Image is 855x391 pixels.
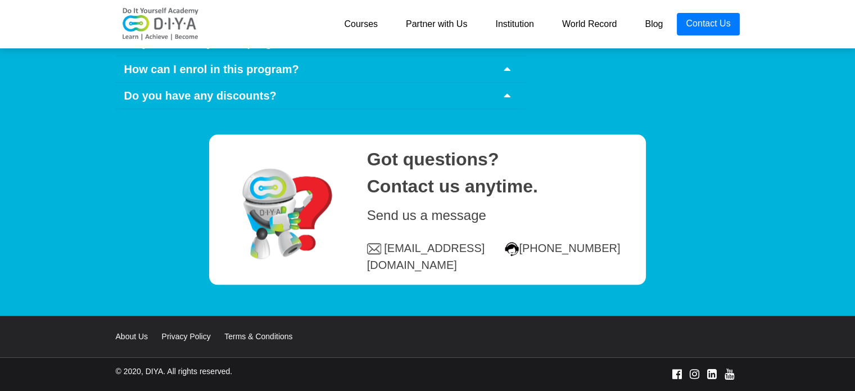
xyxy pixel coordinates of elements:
[124,89,277,102] span: Do you have any discounts?
[359,146,635,200] div: Got questions? Contact us anytime.
[162,332,222,341] a: Privacy Policy
[124,63,299,75] span: How can I enrol in this program?
[392,13,481,35] a: Partner with Us
[229,149,350,270] img: Diya%20Mascot2-min.png
[496,240,635,273] div: [PHONE_NUMBER]
[367,243,381,254] img: slide-17-icon1.png
[224,332,304,341] a: Terms & Conditions
[359,205,635,226] div: Send us a message
[107,366,535,383] div: © 2020, DIYA. All rights reserved.
[548,13,631,35] a: World Record
[116,332,160,341] a: About Us
[481,13,548,35] a: Institution
[330,13,392,35] a: Courses
[505,242,519,257] img: slide-17-icon2.png
[367,242,485,271] a: [EMAIL_ADDRESS][DOMAIN_NAME]
[677,13,739,35] a: Contact Us
[631,13,677,35] a: Blog
[116,7,206,41] img: logo-v2.png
